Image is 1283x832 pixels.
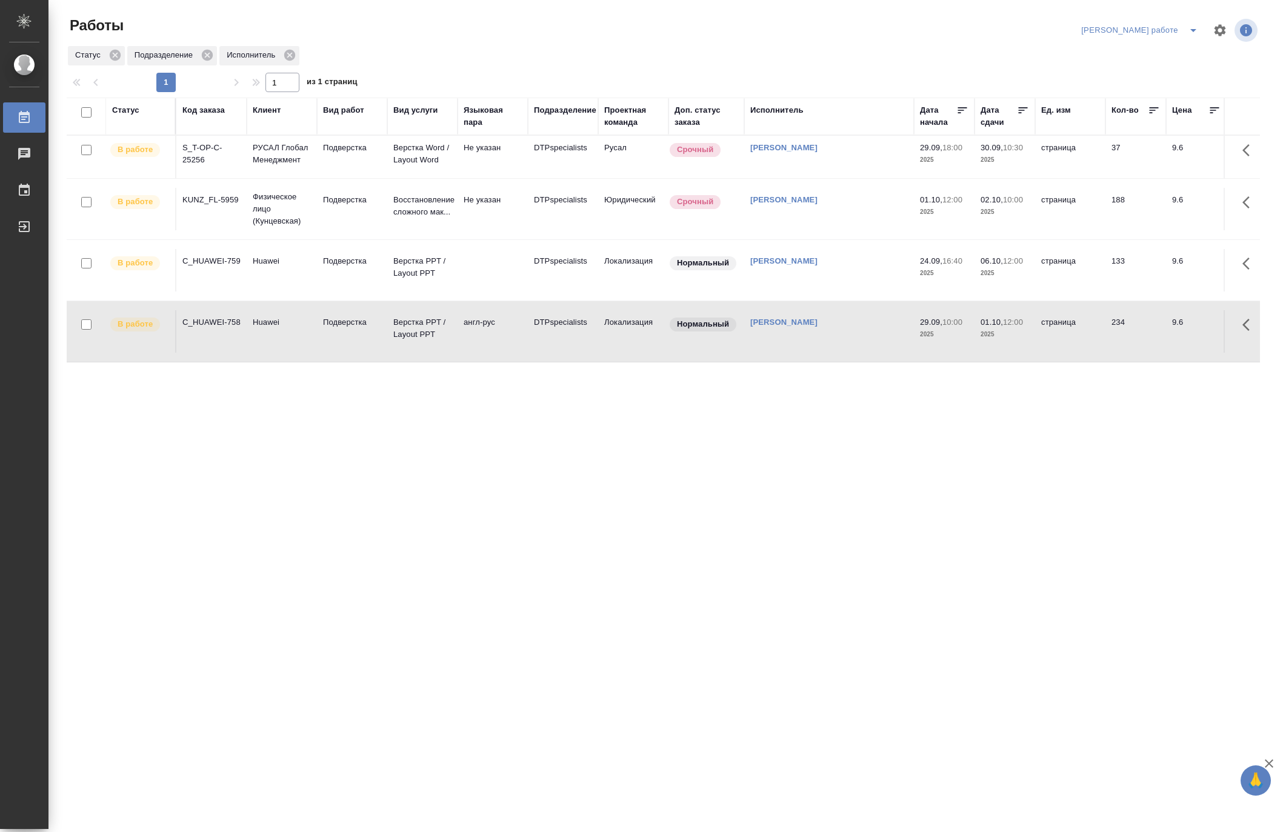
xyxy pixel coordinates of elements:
div: Статус [112,104,139,116]
div: Исполнитель выполняет работу [109,142,169,158]
p: Восстановление сложного мак... [393,194,452,218]
p: 12:00 [1003,318,1023,327]
p: В работе [118,196,153,208]
p: Срочный [677,196,713,208]
td: DTPspecialists [528,188,598,230]
div: Код заказа [182,104,225,116]
button: 🙏 [1241,765,1271,796]
a: [PERSON_NAME] [750,195,818,204]
td: DTPspecialists [528,249,598,291]
td: Русал [598,136,668,178]
td: 9.6 [1166,249,1227,291]
p: Верстка Word / Layout Word [393,142,452,166]
p: 2025 [920,206,968,218]
td: Юридический [598,188,668,230]
p: Верстка PPT / Layout PPT [393,316,452,341]
div: Статус [68,46,125,65]
p: В работе [118,318,153,330]
a: [PERSON_NAME] [750,143,818,152]
p: 01.10, [981,318,1003,327]
p: РУСАЛ Глобал Менеджмент [253,142,311,166]
p: Huawei [253,316,311,328]
td: 9.6 [1166,310,1227,353]
td: страница [1035,310,1105,353]
p: 10:00 [1003,195,1023,204]
td: 133 [1105,249,1166,291]
div: Вид работ [323,104,364,116]
p: Подверстка [323,255,381,267]
button: Здесь прячутся важные кнопки [1235,310,1264,339]
td: страница [1035,136,1105,178]
div: Подразделение [534,104,596,116]
td: 9.6 [1166,188,1227,230]
td: страница [1035,188,1105,230]
div: KUNZ_FL-5959 [182,194,241,206]
div: Исполнитель выполняет работу [109,194,169,210]
button: Здесь прячутся важные кнопки [1235,249,1264,278]
p: 2025 [981,154,1029,166]
a: [PERSON_NAME] [750,318,818,327]
div: C_HUAWEI-758 [182,316,241,328]
td: 37 [1105,136,1166,178]
div: Вид услуги [393,104,438,116]
p: Подверстка [323,316,381,328]
div: Исполнитель [219,46,299,65]
p: 06.10, [981,256,1003,265]
p: 29.09, [920,318,942,327]
p: 30.09, [981,143,1003,152]
p: Нормальный [677,318,729,330]
td: Не указан [458,136,528,178]
div: Проектная команда [604,104,662,128]
td: 234 [1105,310,1166,353]
div: Доп. статус заказа [675,104,738,128]
p: 12:00 [942,195,962,204]
div: Ед. изм [1041,104,1071,116]
td: Локализация [598,249,668,291]
button: Здесь прячутся важные кнопки [1235,188,1264,217]
p: Нормальный [677,257,729,269]
p: 2025 [981,328,1029,341]
p: 2025 [920,328,968,341]
div: Дата начала [920,104,956,128]
td: DTPspecialists [528,136,598,178]
p: 01.10, [920,195,942,204]
p: Huawei [253,255,311,267]
p: 18:00 [942,143,962,152]
div: Языковая пара [464,104,522,128]
td: DTPspecialists [528,310,598,353]
div: split button [1078,21,1205,40]
p: 2025 [920,267,968,279]
td: Не указан [458,188,528,230]
span: Посмотреть информацию [1235,19,1260,42]
td: англ-рус [458,310,528,353]
p: Подверстка [323,142,381,154]
p: Исполнитель [227,49,279,61]
p: Статус [75,49,105,61]
p: Срочный [677,144,713,156]
a: [PERSON_NAME] [750,256,818,265]
p: Физическое лицо (Кунцевская) [253,191,311,227]
div: Подразделение [127,46,217,65]
td: страница [1035,249,1105,291]
p: В работе [118,257,153,269]
td: Локализация [598,310,668,353]
p: 02.10, [981,195,1003,204]
td: 188 [1105,188,1166,230]
p: Подразделение [135,49,197,61]
p: В работе [118,144,153,156]
span: 🙏 [1245,768,1266,793]
div: Цена [1172,104,1192,116]
span: Настроить таблицу [1205,16,1235,45]
p: 2025 [981,206,1029,218]
div: C_HUAWEI-759 [182,255,241,267]
p: Подверстка [323,194,381,206]
div: S_T-OP-C-25256 [182,142,241,166]
p: 24.09, [920,256,942,265]
p: 10:00 [942,318,962,327]
p: 16:40 [942,256,962,265]
p: 29.09, [920,143,942,152]
div: Кол-во [1111,104,1139,116]
button: Здесь прячутся важные кнопки [1235,136,1264,165]
span: из 1 страниц [307,75,358,92]
p: 2025 [920,154,968,166]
